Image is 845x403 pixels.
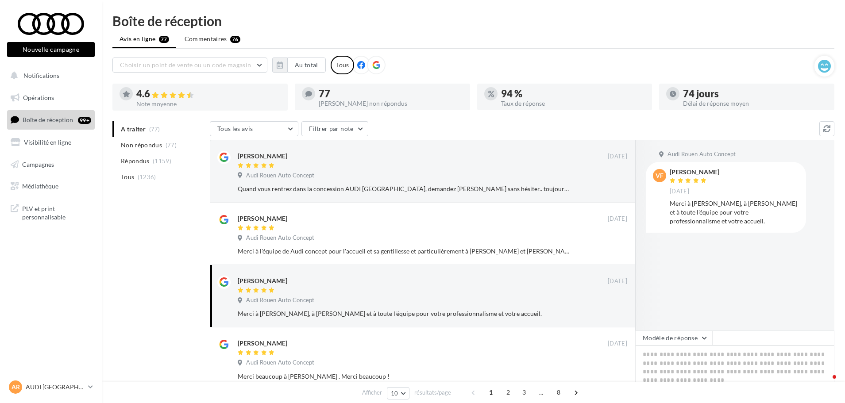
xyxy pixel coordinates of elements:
[22,203,91,222] span: PLV et print personnalisable
[238,372,570,381] div: Merci beaucoup à [PERSON_NAME] . Merci beaucoup !
[210,121,298,136] button: Tous les avis
[815,373,836,394] iframe: Intercom live chat
[23,116,73,123] span: Boîte de réception
[272,58,326,73] button: Au total
[24,138,71,146] span: Visibilité en ligne
[246,359,314,367] span: Audi Rouen Auto Concept
[484,385,498,399] span: 1
[112,58,267,73] button: Choisir un point de vente ou un code magasin
[414,388,451,397] span: résultats/page
[387,387,409,399] button: 10
[517,385,531,399] span: 3
[120,61,251,69] span: Choisir un point de vente ou un code magasin
[683,89,827,99] div: 74 jours
[78,117,91,124] div: 99+
[608,153,627,161] span: [DATE]
[683,100,827,107] div: Délai de réponse moyen
[7,42,95,57] button: Nouvelle campagne
[5,110,96,129] a: Boîte de réception99+
[5,88,96,107] a: Opérations
[238,276,287,285] div: [PERSON_NAME]
[5,199,96,225] a: PLV et print personnalisable
[301,121,368,136] button: Filtrer par note
[153,157,171,165] span: (1159)
[230,36,240,43] div: 76
[23,94,54,101] span: Opérations
[166,142,177,149] span: (77)
[238,152,287,161] div: [PERSON_NAME]
[552,385,566,399] span: 8
[501,100,645,107] div: Taux de réponse
[362,388,382,397] span: Afficher
[668,150,736,158] span: Audi Rouen Auto Concept
[121,141,162,150] span: Non répondus
[138,173,156,180] span: (1236)
[238,339,287,348] div: [PERSON_NAME]
[185,35,227,43] span: Commentaires
[656,171,664,180] span: VF
[12,383,20,391] span: AR
[23,72,59,79] span: Notifications
[238,214,287,223] div: [PERSON_NAME]
[22,160,54,168] span: Campagnes
[501,89,645,99] div: 94 %
[136,89,281,99] div: 4.6
[121,173,134,181] span: Tous
[5,177,96,196] a: Médiathèque
[5,133,96,152] a: Visibilité en ligne
[319,89,463,99] div: 77
[238,184,570,193] div: Quand vous rentrez dans la concession AUDI [GEOGRAPHIC_DATA], demandez [PERSON_NAME] sans hésiter...
[7,379,95,395] a: AR AUDI [GEOGRAPHIC_DATA]
[534,385,548,399] span: ...
[22,182,58,190] span: Médiathèque
[331,56,354,74] div: Tous
[5,66,93,85] button: Notifications
[5,155,96,174] a: Campagnes
[246,234,314,242] span: Audi Rouen Auto Concept
[287,58,326,73] button: Au total
[319,100,463,107] div: [PERSON_NAME] non répondus
[26,383,85,391] p: AUDI [GEOGRAPHIC_DATA]
[608,215,627,223] span: [DATE]
[217,125,253,132] span: Tous les avis
[238,309,570,318] div: Merci à [PERSON_NAME], à [PERSON_NAME] et à toute l'équipe pour votre professionnalisme et votre ...
[670,199,799,226] div: Merci à [PERSON_NAME], à [PERSON_NAME] et à toute l'équipe pour votre professionnalisme et votre ...
[112,14,834,27] div: Boîte de réception
[391,390,398,397] span: 10
[121,157,150,165] span: Répondus
[246,172,314,180] span: Audi Rouen Auto Concept
[501,385,515,399] span: 2
[608,340,627,348] span: [DATE]
[635,330,712,345] button: Modèle de réponse
[608,277,627,285] span: [DATE]
[238,247,570,256] div: Merci à l'équipe de Audi concept pour l'accueil et sa gentillesse et particulièrement à [PERSON_N...
[136,101,281,107] div: Note moyenne
[670,188,689,196] span: [DATE]
[246,296,314,304] span: Audi Rouen Auto Concept
[670,169,719,175] div: [PERSON_NAME]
